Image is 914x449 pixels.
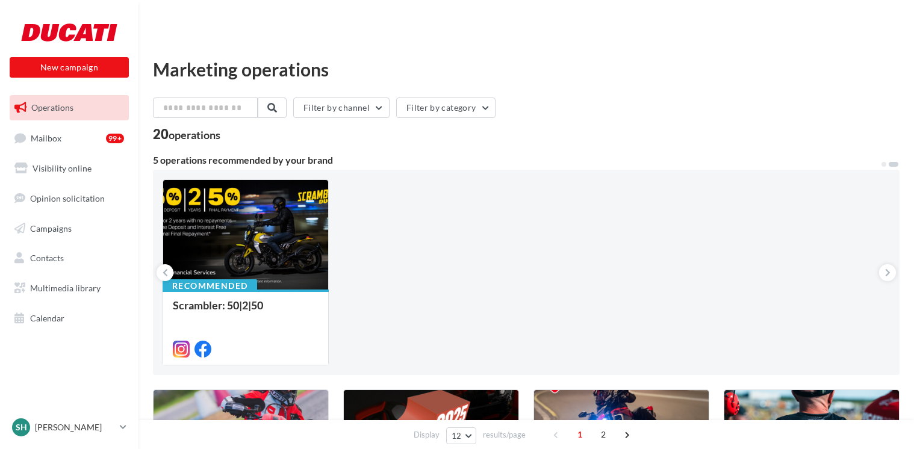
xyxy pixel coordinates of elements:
[153,155,880,165] div: 5 operations recommended by your brand
[570,425,589,444] span: 1
[30,253,64,263] span: Contacts
[169,129,220,140] div: operations
[594,425,613,444] span: 2
[873,408,902,437] iframe: Intercom live chat
[31,102,73,113] span: Operations
[173,299,263,312] span: Scrambler: 50|2|50
[7,246,131,271] a: Contacts
[396,98,496,118] button: Filter by category
[35,421,115,433] p: [PERSON_NAME]
[106,134,124,143] div: 99+
[446,427,477,444] button: 12
[7,156,131,181] a: Visibility online
[483,429,526,441] span: results/page
[7,216,131,241] a: Campaigns
[7,125,131,151] a: Mailbox99+
[7,276,131,301] a: Multimedia library
[163,279,257,293] div: Recommended
[10,416,129,439] a: SH [PERSON_NAME]
[30,223,72,233] span: Campaigns
[414,429,440,441] span: Display
[31,132,61,143] span: Mailbox
[7,95,131,120] a: Operations
[293,98,390,118] button: Filter by channel
[7,186,131,211] a: Opinion solicitation
[153,128,220,141] div: 20
[30,313,64,323] span: Calendar
[30,283,101,293] span: Multimedia library
[452,431,462,441] span: 12
[16,421,27,433] span: SH
[10,57,129,78] button: New campaign
[7,306,131,331] a: Calendar
[33,163,92,173] span: Visibility online
[30,193,105,203] span: Opinion solicitation
[153,60,900,78] div: Marketing operations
